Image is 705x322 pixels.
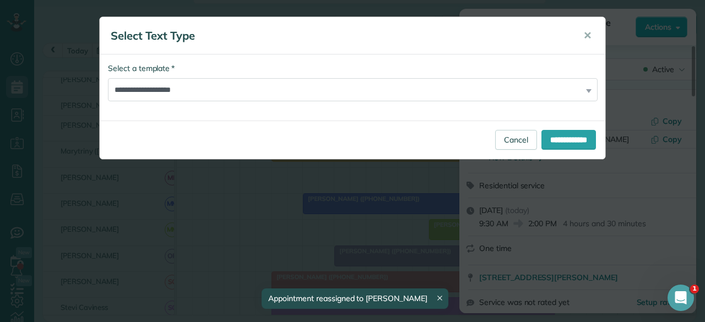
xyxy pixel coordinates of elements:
iframe: Intercom live chat [668,285,694,311]
span: ✕ [583,29,592,42]
div: Appointment reassigned to [PERSON_NAME] [262,288,448,309]
h5: Select Text Type [111,28,568,43]
label: Select a template [108,63,175,74]
span: 1 [690,285,699,293]
a: Cancel [495,130,537,150]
